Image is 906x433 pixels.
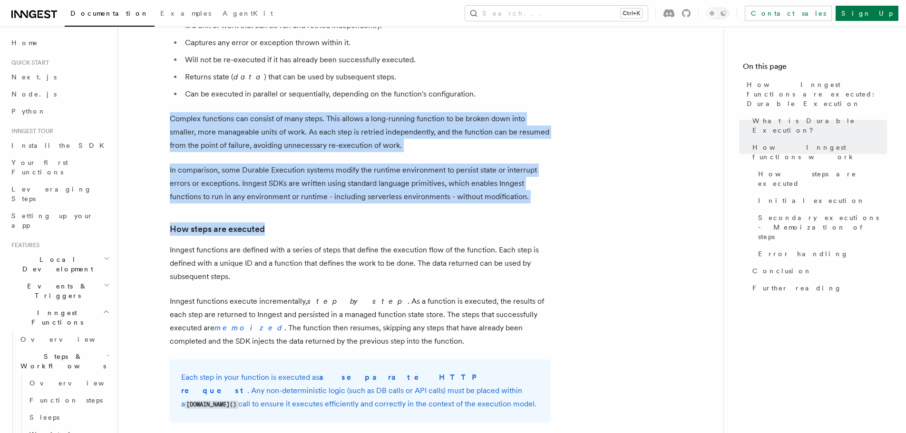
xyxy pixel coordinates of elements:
[754,165,887,192] a: How steps are executed
[8,304,112,331] button: Inngest Functions
[8,281,104,300] span: Events & Triggers
[752,143,887,162] span: How Inngest functions work
[234,72,264,81] em: data
[747,80,887,108] span: How Inngest functions are executed: Durable Execution
[181,373,483,395] strong: a separate HTTP request
[465,6,648,21] button: Search...Ctrl+K
[29,379,127,387] span: Overview
[749,262,887,279] a: Conclusion
[758,213,887,241] span: Secondary executions - Memoization of steps
[170,112,550,152] p: Complex functions can consist of many steps. This allows a long-running function to be broken dow...
[752,266,812,276] span: Conclusion
[170,243,550,283] p: Inngest functions are defined with a series of steps that define the execution flow of the functi...
[749,279,887,297] a: Further reading
[155,3,217,26] a: Examples
[8,278,112,304] button: Events & Triggers
[182,53,550,67] li: Will not be re-executed if it has already been successfully executed.
[745,6,832,21] a: Contact sales
[11,142,110,149] span: Install the SDK
[20,336,118,343] span: Overview
[749,112,887,139] a: What is Durable Execution?
[185,401,238,409] code: [DOMAIN_NAME]()
[743,61,887,76] h4: On this page
[8,86,112,103] a: Node.js
[26,375,112,392] a: Overview
[8,127,53,135] span: Inngest tour
[8,181,112,207] a: Leveraging Steps
[70,10,149,17] span: Documentation
[11,107,46,115] span: Python
[8,154,112,181] a: Your first Functions
[8,251,112,278] button: Local Development
[29,396,103,404] span: Function steps
[170,164,550,203] p: In comparison, some Durable Execution systems modify the runtime environment to persist state or ...
[8,308,103,327] span: Inngest Functions
[743,76,887,112] a: How Inngest functions are executed: Durable Execution
[8,34,112,51] a: Home
[8,68,112,86] a: Next.js
[758,169,887,188] span: How steps are executed
[307,297,408,306] em: step by step
[65,3,155,27] a: Documentation
[754,209,887,245] a: Secondary executions - Memoization of steps
[752,116,887,135] span: What is Durable Execution?
[11,159,68,176] span: Your first Functions
[17,352,106,371] span: Steps & Workflows
[758,249,848,259] span: Error handling
[11,73,57,81] span: Next.js
[8,103,112,120] a: Python
[170,295,550,348] p: Inngest functions execute incrementally, . As a function is executed, the results of each step ar...
[11,90,57,98] span: Node.js
[8,255,104,274] span: Local Development
[182,70,550,84] li: Returns state ( ) that can be used by subsequent steps.
[752,283,842,293] span: Further reading
[758,196,865,205] span: Initial execution
[17,348,112,375] button: Steps & Workflows
[749,139,887,165] a: How Inngest functions work
[214,323,284,332] a: memoized
[621,9,642,18] kbd: Ctrl+K
[8,207,112,234] a: Setting up your app
[11,38,38,48] span: Home
[8,59,49,67] span: Quick start
[217,3,279,26] a: AgentKit
[11,212,93,229] span: Setting up your app
[836,6,898,21] a: Sign Up
[754,192,887,209] a: Initial execution
[182,36,550,49] li: Captures any error or exception thrown within it.
[170,222,265,236] a: How steps are executed
[26,409,112,426] a: Sleeps
[754,245,887,262] a: Error handling
[223,10,273,17] span: AgentKit
[181,371,539,411] p: Each step in your function is executed as . Any non-deterministic logic (such as DB calls or API ...
[11,185,92,202] span: Leveraging Steps
[160,10,211,17] span: Examples
[182,87,550,101] li: Can be executed in parallel or sequentially, depending on the function's configuration.
[29,414,59,421] span: Sleeps
[8,137,112,154] a: Install the SDK
[26,392,112,409] a: Function steps
[8,241,39,249] span: Features
[706,8,729,19] button: Toggle dark mode
[17,331,112,348] a: Overview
